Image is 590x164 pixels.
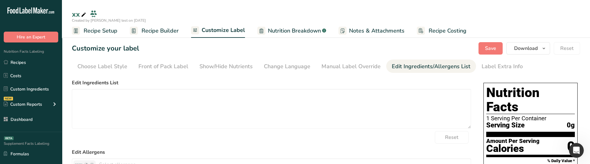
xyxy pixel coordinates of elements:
span: Recipe Costing [429,27,466,35]
div: NEW [4,97,13,100]
h1: Customize your label [72,43,139,54]
div: Calories [486,144,540,153]
span: Serving Size [486,122,525,129]
span: Download [514,45,538,52]
div: Change Language [264,62,310,71]
div: Label Extra Info [482,62,523,71]
a: Notes & Attachments [339,24,404,38]
a: Customize Label [191,23,245,38]
span: 0g [567,122,575,129]
h1: Nutrition Facts [486,86,575,114]
div: Amount Per Serving [486,138,540,144]
span: Save [485,45,496,52]
span: Nutrition Breakdown [268,27,321,35]
span: Notes & Attachments [349,27,404,35]
iframe: Intercom live chat [569,143,584,158]
span: Reset [560,45,574,52]
div: 1 Serving Per Container [486,115,575,122]
a: Recipe Costing [417,24,466,38]
a: Recipe Builder [130,24,179,38]
div: xx [72,9,87,20]
div: Show/Hide Nutrients [199,62,253,71]
div: BETA [4,136,14,140]
a: Recipe Setup [72,24,117,38]
span: Recipe Builder [142,27,179,35]
label: Edit Allergens [72,148,471,156]
button: Reset [554,42,580,55]
button: Save [479,42,503,55]
div: Manual Label Override [321,62,381,71]
span: Customize Label [202,26,245,34]
span: Reset [445,134,458,141]
a: Nutrition Breakdown [257,24,326,38]
button: Download [506,42,550,55]
div: 0 [567,138,575,155]
button: Reset [435,131,469,144]
div: Custom Reports [4,101,42,108]
div: Choose Label Style [77,62,127,71]
button: Hire an Expert [4,32,58,42]
div: Edit Ingredients/Allergens List [392,62,470,71]
label: Edit Ingredients List [72,79,471,86]
span: Recipe Setup [84,27,117,35]
span: Created by [PERSON_NAME] test on [DATE] [72,18,146,23]
div: Front of Pack Label [138,62,188,71]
